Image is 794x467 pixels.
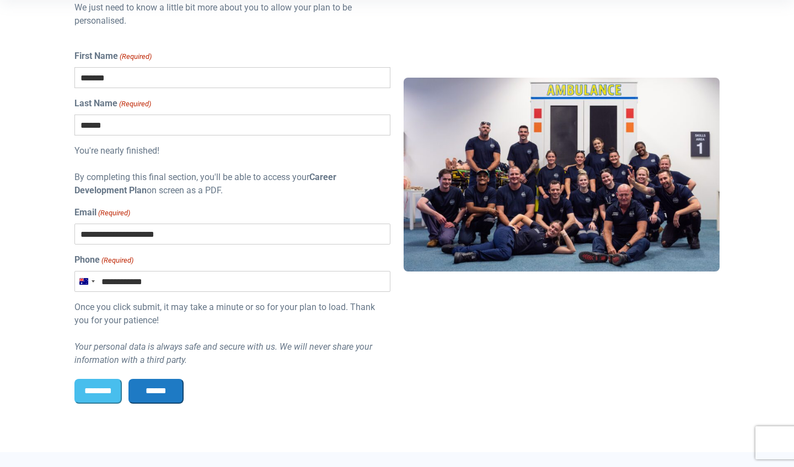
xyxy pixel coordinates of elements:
[74,301,390,367] div: Once you click submit, it may take a minute or so for your plan to load. Thank you for your patie...
[101,255,134,266] span: (Required)
[74,144,390,197] div: You're nearly finished! By completing this final section, you'll be able to access your on screen...
[75,271,98,291] button: Selected country
[74,206,130,219] label: Email
[74,341,372,365] i: Your personal data is always safe and secure with us. We will never share your information with a...
[74,50,152,63] label: First Name
[74,97,151,110] label: Last Name
[119,99,152,110] span: (Required)
[98,208,131,219] span: (Required)
[119,51,152,62] span: (Required)
[74,253,133,267] label: Phone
